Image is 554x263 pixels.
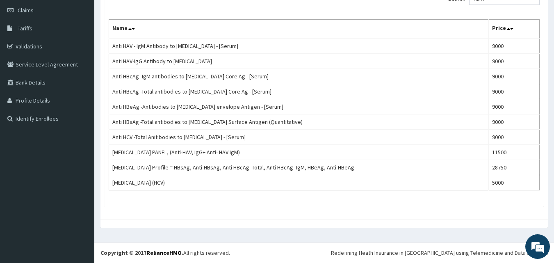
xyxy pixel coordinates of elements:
[109,99,489,114] td: Anti HBeAg -Antibodies to [MEDICAL_DATA] envelope Antigen - [Serum]
[109,114,489,130] td: Anti HBsAg -Total antibodies to [MEDICAL_DATA] Surface Antigen (Quantitative)
[489,175,540,190] td: 5000
[109,175,489,190] td: [MEDICAL_DATA] (HCV)
[489,99,540,114] td: 9000
[109,20,489,39] th: Name
[135,4,154,24] div: Minimize live chat window
[146,249,182,256] a: RelianceHMO
[489,38,540,54] td: 9000
[94,242,554,263] footer: All rights reserved.
[489,114,540,130] td: 9000
[489,69,540,84] td: 9000
[489,54,540,69] td: 9000
[109,38,489,54] td: Anti HAV - IgM Antibody to [MEDICAL_DATA] - [Serum]
[18,7,34,14] span: Claims
[109,145,489,160] td: [MEDICAL_DATA] PANEL, (Anti-HAV, IgG+ Anti- HAV IgM)
[100,249,183,256] strong: Copyright © 2017 .
[15,41,33,62] img: d_794563401_company_1708531726252_794563401
[109,69,489,84] td: Anti HBcAg -IgM antibodies to [MEDICAL_DATA] Core Ag - [Serum]
[331,249,548,257] div: Redefining Heath Insurance in [GEOGRAPHIC_DATA] using Telemedicine and Data Science!
[489,145,540,160] td: 11500
[18,25,32,32] span: Tariffs
[43,46,138,57] div: Chat with us now
[489,84,540,99] td: 9000
[48,79,113,162] span: We're online!
[4,176,156,204] textarea: Type your message and hit 'Enter'
[109,84,489,99] td: Anti HBcAg -Total antibodies to [MEDICAL_DATA] Core Ag - [Serum]
[489,20,540,39] th: Price
[109,130,489,145] td: Anti HCV -Total Anitibodies to [MEDICAL_DATA] - [Serum]
[489,130,540,145] td: 9000
[489,160,540,175] td: 28750
[109,54,489,69] td: Anti HAV-IgG Antibody to [MEDICAL_DATA]
[109,160,489,175] td: [MEDICAL_DATA] Profile = HBsAg, Anti-HBsAg, Anti HBcAg -Total, Anti HBcAg -IgM, HBeAg, Anti-HBeAg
